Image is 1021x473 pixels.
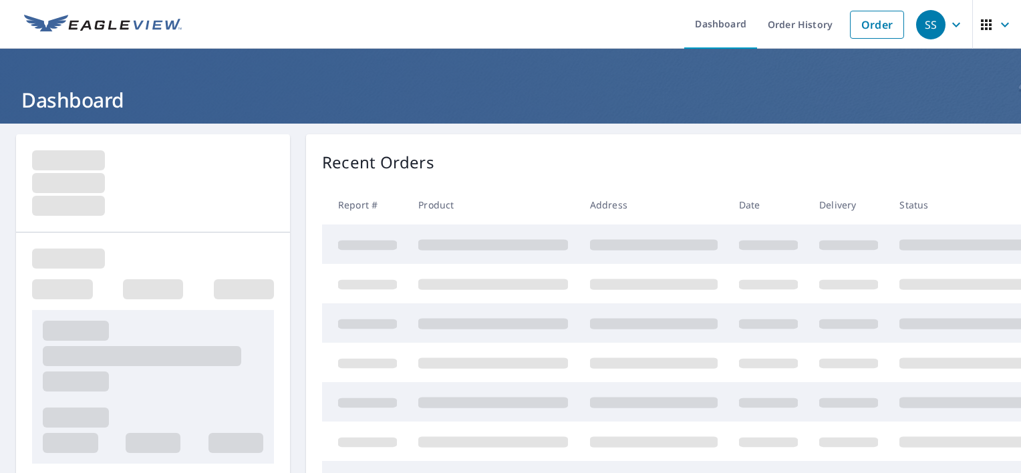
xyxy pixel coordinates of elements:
[322,185,408,224] th: Report #
[579,185,728,224] th: Address
[916,10,945,39] div: SS
[408,185,579,224] th: Product
[850,11,904,39] a: Order
[24,15,182,35] img: EV Logo
[728,185,809,224] th: Date
[16,86,1005,114] h1: Dashboard
[322,150,434,174] p: Recent Orders
[809,185,889,224] th: Delivery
